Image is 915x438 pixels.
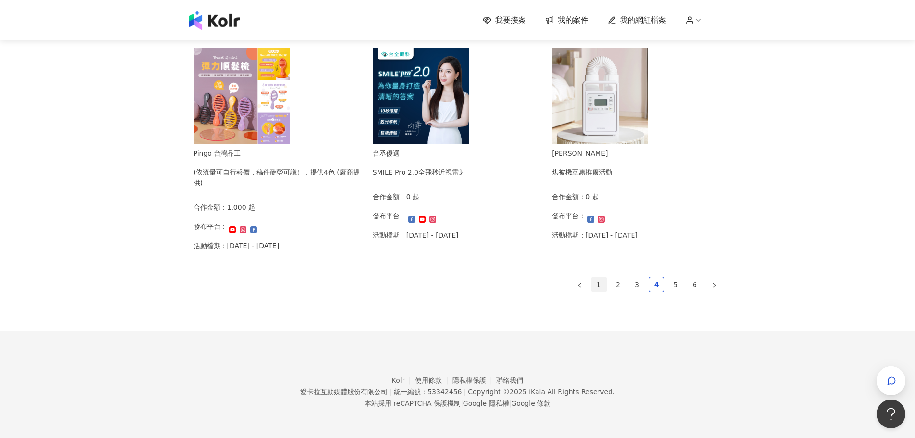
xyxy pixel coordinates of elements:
[552,48,648,144] img: 強力烘被機 FK-H1
[495,15,526,25] span: 我要接案
[572,277,587,292] li: Previous Page
[552,167,612,177] div: 烘被機互惠推廣活動
[572,277,587,292] button: left
[373,48,469,144] img: SMILE Pro 2.0全飛秒近視雷射
[300,388,388,396] div: 愛卡拉互動媒體股份有限公司
[509,400,512,407] span: |
[711,282,717,288] span: right
[373,191,406,202] p: 合作金額：
[592,277,606,292] a: 1
[552,211,586,221] p: 發布平台：
[463,400,509,407] a: Google 隱私權
[529,388,545,396] a: iKala
[586,191,598,202] p: 0 起
[511,400,550,407] a: Google 條款
[464,388,466,396] span: |
[611,277,625,292] a: 2
[415,376,452,384] a: 使用條款
[373,167,465,177] div: SMILE Pro 2.0全飛秒近視雷射
[545,15,588,25] a: 我的案件
[552,148,612,159] div: [PERSON_NAME]
[649,277,664,292] a: 4
[406,191,419,202] p: 0 起
[392,376,415,384] a: Kolr
[390,388,392,396] span: |
[468,388,614,396] div: Copyright © 2025 All Rights Reserved.
[373,211,406,221] p: 發布平台：
[194,148,363,159] div: Pingo 台灣品工
[496,376,523,384] a: 聯絡我們
[194,48,290,144] img: Pingo 台灣品工 TRAVEL Qmini 彈力順髮梳
[668,277,683,292] li: 5
[194,167,363,188] div: (依流量可自行報價，稿件酬勞可議），提供4色 (廠商提供)
[373,230,459,240] p: 活動檔期：[DATE] - [DATE]
[365,398,550,409] span: 本站採用 reCAPTCHA 保護機制
[552,191,586,202] p: 合作金額：
[649,277,664,292] li: 4
[394,388,462,396] div: 統一編號：53342456
[688,277,702,292] a: 6
[194,221,227,232] p: 發布平台：
[452,376,497,384] a: 隱私權保護
[227,202,256,213] p: 1,000 起
[608,15,666,25] a: 我的網紅檔案
[373,148,465,159] div: 台丞優選
[189,11,240,30] img: logo
[591,277,607,292] li: 1
[552,230,638,240] p: 活動檔期：[DATE] - [DATE]
[707,277,722,292] li: Next Page
[630,277,645,292] a: 3
[577,282,583,288] span: left
[687,277,703,292] li: 6
[483,15,526,25] a: 我要接案
[877,400,905,428] iframe: Help Scout Beacon - Open
[194,240,280,251] p: 活動檔期：[DATE] - [DATE]
[707,277,722,292] button: right
[461,400,463,407] span: |
[194,202,227,213] p: 合作金額：
[558,15,588,25] span: 我的案件
[669,277,683,292] a: 5
[620,15,666,25] span: 我的網紅檔案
